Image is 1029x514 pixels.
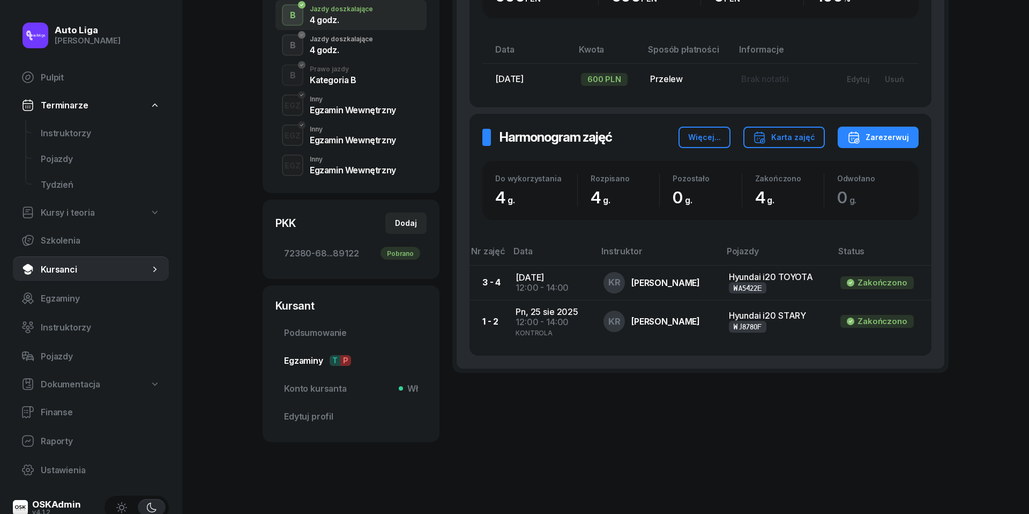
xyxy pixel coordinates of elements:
div: EGZ [280,159,305,172]
button: Edytuj [839,70,877,88]
div: 4 godz. [310,46,373,54]
button: B [282,4,303,26]
td: 3 - 4 [469,265,507,300]
div: Inny [310,96,396,102]
span: Tydzień [41,180,160,190]
th: Instruktor [595,246,720,266]
a: Kursy i teoria [13,201,169,224]
a: Pojazdy [13,343,169,369]
span: Kursanci [41,265,150,275]
h2: Harmonogram zajęć [499,129,612,146]
small: g. [849,195,857,205]
span: Egzaminy [284,355,418,366]
a: Raporty [13,428,169,454]
a: Pulpit [13,64,169,90]
td: [DATE] [507,265,595,300]
div: 600 PLN [581,73,628,86]
div: 12:00 - 14:00 [516,283,586,293]
a: Edytuj profil [275,403,427,429]
td: Pn, 25 sie 2025 [507,300,595,343]
small: g. [685,195,692,205]
div: Zakończono [755,174,824,183]
div: Auto Liga [55,26,121,35]
button: Dodaj [385,212,427,234]
a: Ustawienia [13,457,169,483]
span: Pojazdy [41,154,160,164]
span: 0 [837,188,862,207]
div: WJ8780F [733,322,762,331]
span: Ustawienia [41,465,160,475]
span: Brak notatki [741,74,788,84]
div: Prawo jazdy [310,66,356,72]
div: Pozostało [673,174,741,183]
div: Karta zajęć [753,131,815,144]
a: Terminarze [13,93,169,117]
span: Dokumentacja [41,379,100,390]
small: g. [603,195,610,205]
a: Pojazdy [32,146,169,172]
div: Zakończono [857,278,907,288]
button: B [282,34,303,56]
div: KONTROLA [516,327,586,336]
div: Więcej... [688,131,721,144]
span: Pulpit [41,72,160,83]
div: Dodaj [395,217,417,230]
div: Egzamin Wewnętrzny [310,106,396,114]
a: Kursanci [13,256,169,282]
a: Dokumentacja [13,372,169,396]
span: T [330,355,340,366]
div: OSKAdmin [32,500,81,509]
div: Zarezerwuj [847,131,909,144]
span: [DATE] [495,74,524,84]
div: Zakończono [857,317,907,326]
button: EGZ [282,155,303,176]
div: [PERSON_NAME] [631,317,700,326]
button: EGZInnyEgzamin Wewnętrzny [275,90,427,120]
div: 4 godz. [310,16,373,24]
small: g. [508,195,515,205]
div: Jazdy doszkalające [310,36,373,42]
td: 1 - 2 [469,300,507,343]
span: Szkolenia [41,236,160,246]
div: Usuń [885,75,904,84]
a: Instruktorzy [13,314,169,340]
span: KR [608,278,621,287]
a: Tydzień [32,172,169,197]
button: BJazdy doszkalające4 godz. [275,30,427,60]
th: Informacje [733,44,831,64]
div: Odwołano [837,174,906,183]
span: Terminarze [41,100,88,111]
a: Egzaminy [13,285,169,311]
button: EGZInnyEgzamin Wewnętrzny [275,120,427,150]
div: [PERSON_NAME] [55,36,121,46]
div: Przelew [650,74,724,84]
span: KR [608,317,621,326]
div: PKK [275,216,296,231]
a: Konto kursantaWł [275,376,427,401]
span: Raporty [41,436,160,446]
div: [PERSON_NAME] [631,278,700,287]
div: Kategoria B [310,76,356,84]
div: Kursant [275,298,427,313]
button: Usuń [877,70,912,88]
th: Kwota [572,44,642,64]
span: P [340,355,351,366]
a: Finanse [13,399,169,425]
span: 4 [755,188,780,207]
th: Sposób płatności [642,44,733,64]
button: EGZInnyEgzamin Wewnętrzny [275,150,427,180]
button: Zarezerwuj [838,127,919,148]
th: Data [507,246,595,266]
a: Szkolenia [13,227,169,253]
div: 0 [673,188,741,207]
span: Wł [403,384,418,394]
div: Jazdy doszkalające [310,6,373,12]
small: g. [767,195,774,205]
button: BPrawo jazdyKategoria B [275,60,427,90]
div: Pobrano [381,247,420,260]
span: Pojazdy [41,351,160,362]
span: Kursy i teoria [41,208,95,218]
div: 12:00 - 14:00 [516,317,586,327]
div: Inny [310,156,396,163]
div: WA5422E [733,283,762,292]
